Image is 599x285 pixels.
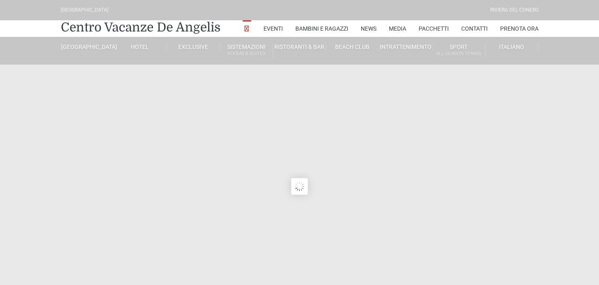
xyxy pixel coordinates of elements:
span: Italiano [499,43,524,50]
a: Pacchetti [419,20,449,37]
a: Prenota Ora [500,20,539,37]
a: Centro Vacanze De Angelis [61,19,220,36]
a: Beach Club [326,43,379,51]
small: All Season Tennis [432,50,485,58]
a: Exclusive [167,43,220,51]
a: Ristoranti & Bar [273,43,326,51]
a: Intrattenimento [379,43,432,51]
a: SportAll Season Tennis [432,43,485,58]
a: Media [389,20,406,37]
a: Contatti [461,20,488,37]
div: [GEOGRAPHIC_DATA] [61,6,108,14]
a: Bambini e Ragazzi [295,20,348,37]
a: [GEOGRAPHIC_DATA] [61,43,114,51]
a: Italiano [485,43,538,51]
a: Eventi [264,20,283,37]
a: SistemazioniRooms & Suites [220,43,273,58]
div: Riviera Del Conero [490,6,539,14]
small: Rooms & Suites [220,50,272,58]
a: News [361,20,376,37]
a: Hotel [114,43,167,51]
